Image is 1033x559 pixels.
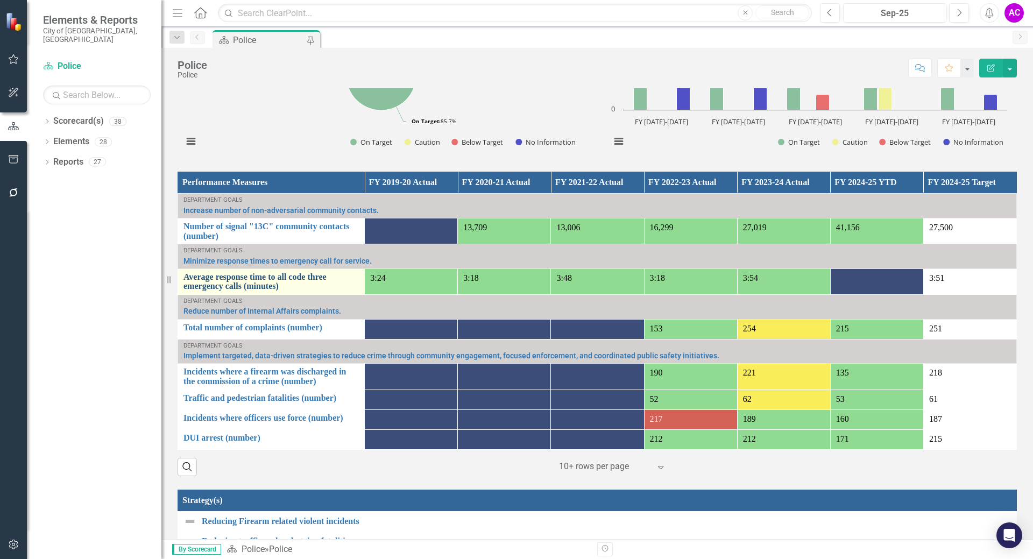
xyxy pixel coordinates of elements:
span: 189 [743,414,756,423]
span: 13,006 [556,223,580,232]
span: 251 [929,324,942,333]
button: Show Caution [832,137,868,147]
button: View chart menu, Monthly performance [183,134,199,149]
text: FY [DATE]-[DATE] [789,117,842,126]
a: Number of signal "13C" community contacts (number) [183,222,359,240]
div: 27 [89,158,106,167]
div: Department Goals [183,343,1011,349]
div: Department Goals [183,247,1011,254]
a: Reduce number of Internal Affairs complaints. [183,307,1011,315]
button: Show On Target [350,137,393,147]
text: 85.7% [412,117,456,125]
td: Double-Click to Edit [923,429,1016,449]
span: 3:54 [743,273,758,282]
a: Police [242,544,265,554]
div: Sep-25 [847,7,943,20]
a: Scorecard(s) [53,115,104,128]
span: 27,019 [743,223,767,232]
span: 218 [929,368,942,377]
span: 16,299 [650,223,674,232]
a: Implement targeted, data-driven strategies to reduce crime through community engagement, focused ... [183,352,1011,360]
td: Double-Click to Edit Right Click for Context Menu [178,244,1017,269]
td: Double-Click to Edit Right Click for Context Menu [178,429,365,449]
a: Reports [53,156,83,168]
text: 0 [611,104,615,114]
div: Police [269,544,292,554]
td: Double-Click to Edit Right Click for Context Menu [178,531,1017,551]
a: Average response time to all code three emergency calls (minutes) [183,272,359,291]
td: Double-Click to Edit Right Click for Context Menu [178,409,365,429]
span: 212 [743,434,756,443]
span: 187 [929,414,942,423]
button: Show Caution [405,137,440,147]
small: City of [GEOGRAPHIC_DATA], [GEOGRAPHIC_DATA] [43,26,151,44]
td: Double-Click to Edit Right Click for Context Menu [178,390,365,409]
a: Increase number of non-adversarial community contacts. [183,207,1011,215]
span: 27,500 [929,223,953,232]
input: Search Below... [43,86,151,104]
span: 41,156 [836,223,860,232]
div: 38 [109,117,126,126]
td: Double-Click to Edit Right Click for Context Menu [178,339,1017,364]
td: Double-Click to Edit Right Click for Context Menu [178,511,1017,531]
td: Double-Click to Edit [923,409,1016,429]
path: FY 2024-2025, 1. No Information. [984,95,997,110]
button: AC [1004,3,1024,23]
span: Elements & Reports [43,13,151,26]
span: By Scorecard [172,544,221,555]
button: Show No Information [515,137,575,147]
span: 221 [743,368,756,377]
div: Police [178,59,207,71]
path: FY 2021-2022, 2. On Target. [710,80,724,110]
span: 3:24 [370,273,385,282]
span: 3:48 [556,273,571,282]
span: 160 [836,414,849,423]
span: 61 [929,394,938,404]
text: FY [DATE]-[DATE] [865,117,918,126]
tspan: On Target: [412,117,441,125]
a: DUI arrest (number) [183,433,359,443]
td: Double-Click to Edit [923,390,1016,409]
a: Traffic and pedestrian fatalities (number) [183,393,359,403]
div: Department Goals [183,197,1011,203]
span: Search [771,8,794,17]
td: Double-Click to Edit Right Click for Context Menu [178,218,365,244]
span: 52 [650,394,659,404]
div: Police [178,71,207,79]
a: Incidents where officers use force (number) [183,413,359,423]
img: Not Defined [183,515,196,528]
span: 212 [650,434,663,443]
button: Sep-25 [843,3,946,23]
td: Double-Click to Edit Right Click for Context Menu [178,319,365,339]
path: FY 2020-2021, 2. On Target. [634,80,647,110]
div: Open Intercom Messenger [996,522,1022,548]
div: Department Goals [183,298,1011,305]
img: ClearPoint Strategy [5,12,24,31]
span: 3:18 [650,273,665,282]
td: Double-Click to Edit Right Click for Context Menu [178,268,365,294]
button: Show Below Target [451,137,504,147]
td: Double-Click to Edit [923,319,1016,339]
a: Minimize response times to emergency call for service. [183,257,1011,265]
td: Double-Click to Edit [923,268,1016,294]
span: 13,709 [463,223,487,232]
span: 3:18 [463,273,478,282]
div: 28 [95,137,112,146]
button: Search [755,5,809,20]
td: Double-Click to Edit [923,218,1016,244]
a: Reducing Firearm related violent incidents [202,516,1011,526]
div: » [227,543,589,556]
td: Double-Click to Edit Right Click for Context Menu [178,364,365,390]
span: 171 [836,434,849,443]
span: 215 [929,434,942,443]
span: 53 [836,394,845,404]
span: 62 [743,394,752,404]
a: Police [43,60,151,73]
button: Show Below Target [879,137,931,147]
path: On Target, 6. [346,41,416,111]
div: Police [233,33,304,47]
button: Show No Information [943,137,1003,147]
span: 215 [836,324,849,333]
g: Below Target, bar series 3 of 4 with 5 bars. [664,95,981,110]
